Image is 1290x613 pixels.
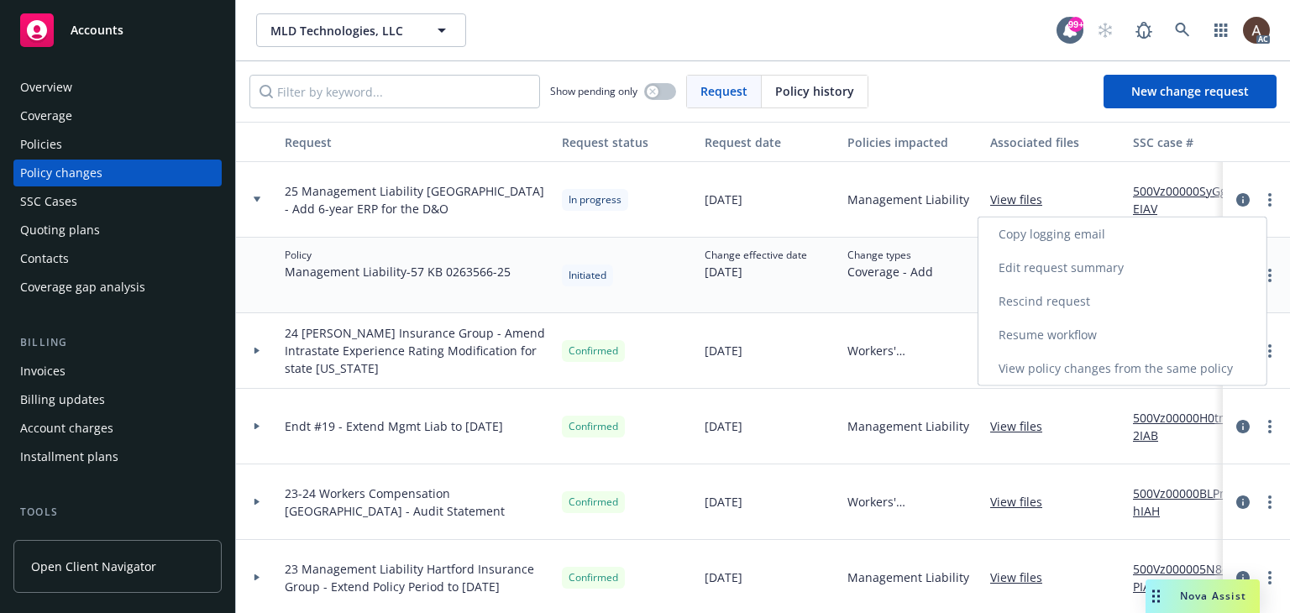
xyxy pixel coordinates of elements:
span: Management Liability [847,568,969,586]
a: Search [1166,13,1199,47]
a: Coverage [13,102,222,129]
a: Contacts [13,245,222,272]
div: Installment plans [20,443,118,470]
a: more [1260,190,1280,210]
span: Initiated [569,268,606,283]
a: Resume workflow [978,318,1266,352]
a: circleInformation [1233,492,1253,512]
div: Billing [13,334,222,351]
div: Associated files [990,134,1120,151]
div: Invoices [20,358,66,385]
a: Installment plans [13,443,222,470]
span: Workers' Compensation [847,493,977,511]
button: Associated files [983,122,1126,162]
a: Policies [13,131,222,158]
span: Management Liability - 57 KB 0263566-25 [285,263,511,280]
img: photo [1243,17,1270,44]
span: Change types [847,248,933,263]
div: Toggle Row Expanded [236,313,278,389]
span: Coverage - Add [847,263,933,280]
div: Overview [20,74,72,101]
span: [DATE] [705,342,742,359]
div: Toggle Row Expanded [236,238,278,313]
a: Edit request summary [978,251,1266,285]
div: Toggle Row Expanded [236,389,278,464]
a: Overview [13,74,222,101]
span: [DATE] [705,417,742,435]
span: Show pending only [550,84,637,98]
button: Nova Assist [1146,579,1260,613]
button: Request date [698,122,841,162]
span: Management Liability [847,191,969,208]
span: 24 [PERSON_NAME] Insurance Group - Amend Intrastate Experience Rating Modification for state [US_... [285,324,548,377]
div: Account charges [20,415,113,442]
div: Toggle Row Expanded [236,464,278,540]
a: View files [990,568,1056,586]
div: Policies impacted [847,134,977,151]
span: Request [700,82,747,100]
span: Endt #19 - Extend Mgmt Liab to [DATE] [285,417,503,435]
button: Request status [555,122,698,162]
span: [DATE] [705,568,742,586]
span: Confirmed [569,343,618,359]
a: Policy changes [13,160,222,186]
div: SSC case # [1133,134,1245,151]
a: Coverage gap analysis [13,274,222,301]
div: Policy changes [20,160,102,186]
a: more [1260,417,1280,437]
div: Coverage [20,102,72,129]
span: Confirmed [569,419,618,434]
span: 25 Management Liability [GEOGRAPHIC_DATA] - Add 6-year ERP for the D&O [285,182,548,217]
div: Request status [562,134,691,151]
a: Copy logging email [978,217,1266,251]
span: 23-24 Workers Compensation [GEOGRAPHIC_DATA] - Audit Statement [285,485,548,520]
a: 500Vz00000BLPmhIAH [1133,485,1245,520]
span: Change effective date [705,248,807,263]
a: Accounts [13,7,222,54]
a: more [1260,492,1280,512]
button: MLD Technologies, LLC [256,13,466,47]
a: Start snowing [1088,13,1122,47]
span: New change request [1131,83,1249,99]
div: Tools [13,504,222,521]
span: In progress [569,192,621,207]
div: Contacts [20,245,69,272]
div: Request [285,134,548,151]
a: View files [990,191,1056,208]
a: 500Vz00000H0tm2IAB [1133,409,1245,444]
button: SSC case # [1126,122,1252,162]
button: Request [278,122,555,162]
a: View files [990,417,1056,435]
span: Confirmed [569,570,618,585]
span: Accounts [71,24,123,37]
span: Confirmed [569,495,618,510]
a: Account charges [13,415,222,442]
a: Quoting plans [13,217,222,244]
span: [DATE] [705,263,807,280]
a: 500Vz00000SyGgEIAV [1133,182,1245,217]
div: Toggle Row Expanded [236,162,278,238]
div: Request date [705,134,834,151]
span: Open Client Navigator [31,558,156,575]
div: Quoting plans [20,217,100,244]
div: Drag to move [1146,579,1167,613]
span: MLD Technologies, LLC [270,22,416,39]
a: Rescind request [978,285,1266,318]
div: Billing updates [20,386,105,413]
span: Workers' Compensation [847,342,977,359]
a: New change request [1104,75,1277,108]
a: more [1260,341,1280,361]
a: circleInformation [1233,568,1253,588]
span: Policy history [775,82,854,100]
span: [DATE] [705,493,742,511]
a: Switch app [1204,13,1238,47]
span: 23 Management Liability Hartford Insurance Group - Extend Policy Period to [DATE] [285,560,548,595]
span: [DATE] [705,191,742,208]
a: Invoices [13,358,222,385]
a: Billing updates [13,386,222,413]
div: Coverage gap analysis [20,274,145,301]
div: SSC Cases [20,188,77,215]
a: circleInformation [1233,190,1253,210]
a: 500Vz000005N8oPIAS [1133,560,1245,595]
span: Policy [285,248,511,263]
